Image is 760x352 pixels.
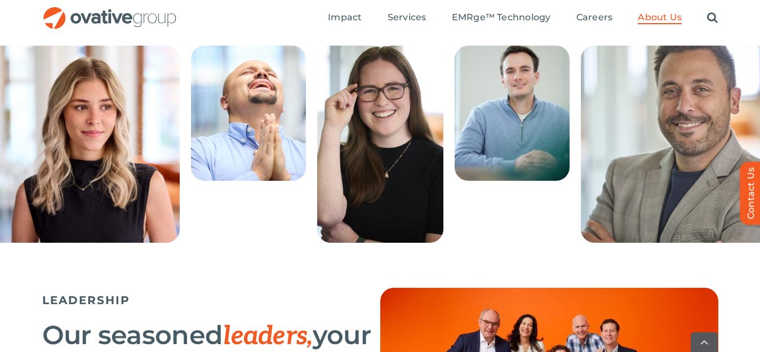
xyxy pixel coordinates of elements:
img: People – Collage Roman [191,46,306,181]
span: EMRge™ Technology [452,12,551,23]
h5: LEADERSHIP [42,293,380,307]
a: Careers [576,12,613,24]
span: Impact [328,12,362,23]
a: About Us [638,12,682,24]
a: Impact [328,12,362,24]
a: Services [388,12,426,24]
span: About Us [638,12,682,23]
a: OG_Full_horizontal_RGB [42,6,177,16]
a: Search [707,12,718,24]
span: Careers [576,12,613,23]
img: People – Collage Casey [455,46,570,181]
img: 240424_Ovative Group_Chicago_Portrait- 1114 (1) [317,46,443,243]
span: leaders, [223,320,312,352]
a: EMRge™ Technology [452,12,551,24]
span: Services [388,12,426,23]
